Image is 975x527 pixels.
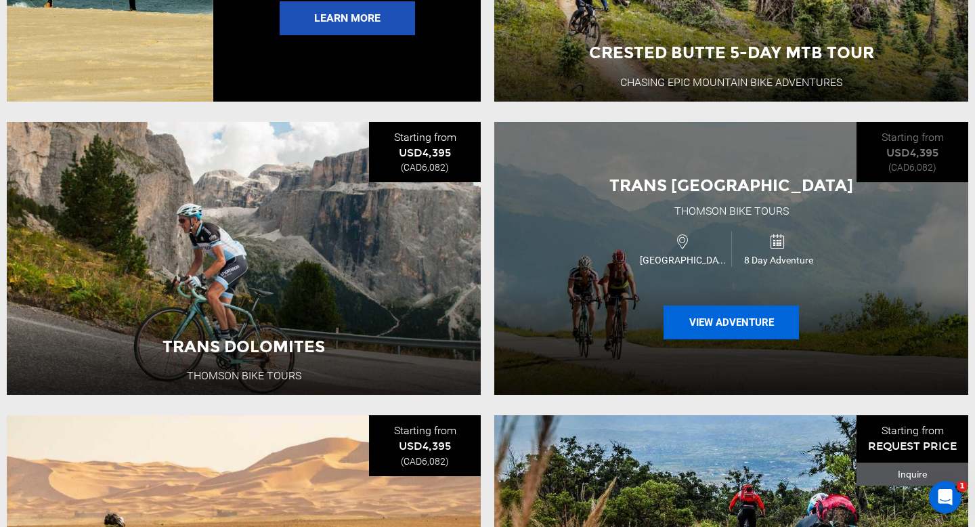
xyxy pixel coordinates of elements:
[929,481,961,513] iframe: Intercom live chat
[664,305,799,339] button: View Adventure
[280,1,415,35] a: Learn More
[674,204,789,219] div: Thomson Bike Tours
[732,253,826,267] span: 8 Day Adventure
[957,481,968,492] span: 1
[609,175,853,195] span: Trans [GEOGRAPHIC_DATA]
[636,253,731,267] span: [GEOGRAPHIC_DATA]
